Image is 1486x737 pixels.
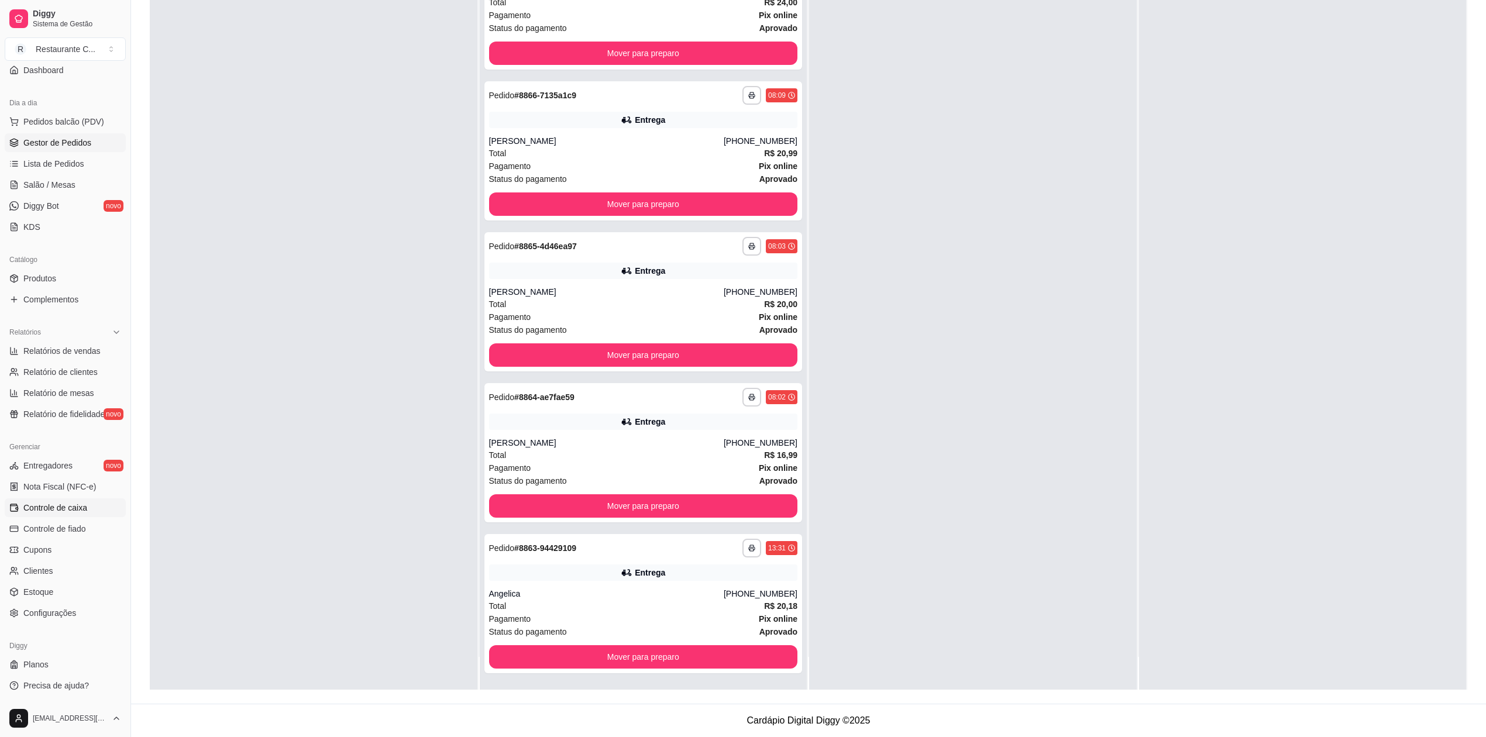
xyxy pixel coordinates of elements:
[489,192,798,216] button: Mover para preparo
[514,543,576,553] strong: # 8863-94429109
[23,680,89,691] span: Precisa de ajuda?
[764,450,797,460] strong: R$ 16,99
[5,269,126,288] a: Produtos
[489,311,531,323] span: Pagamento
[514,91,576,100] strong: # 8866-7135a1c9
[5,477,126,496] a: Nota Fiscal (NFC-e)
[489,474,567,487] span: Status do pagamento
[23,200,59,212] span: Diggy Bot
[5,676,126,695] a: Precisa de ajuda?
[768,242,786,251] div: 08:03
[5,540,126,559] a: Cupons
[5,363,126,381] a: Relatório de clientes
[23,481,96,493] span: Nota Fiscal (NFC-e)
[5,342,126,360] a: Relatórios de vendas
[23,366,98,378] span: Relatório de clientes
[489,543,515,553] span: Pedido
[5,562,126,580] a: Clientes
[23,273,56,284] span: Produtos
[759,11,797,20] strong: Pix online
[489,323,567,336] span: Status do pagamento
[489,600,507,612] span: Total
[489,42,798,65] button: Mover para preparo
[759,312,797,322] strong: Pix online
[724,286,797,298] div: [PHONE_NUMBER]
[5,519,126,538] a: Controle de fiado
[489,9,531,22] span: Pagamento
[23,544,51,556] span: Cupons
[759,325,797,335] strong: aprovado
[489,494,798,518] button: Mover para preparo
[5,37,126,61] button: Select a team
[23,565,53,577] span: Clientes
[23,116,104,128] span: Pedidos balcão (PDV)
[764,601,797,611] strong: R$ 20,18
[759,463,797,473] strong: Pix online
[5,456,126,475] a: Entregadoresnovo
[23,387,94,399] span: Relatório de mesas
[33,19,121,29] span: Sistema de Gestão
[5,154,126,173] a: Lista de Pedidos
[5,704,126,732] button: [EMAIL_ADDRESS][DOMAIN_NAME]
[23,502,87,514] span: Controle de caixa
[33,9,121,19] span: Diggy
[23,659,49,670] span: Planos
[5,498,126,517] a: Controle de caixa
[33,714,107,723] span: [EMAIL_ADDRESS][DOMAIN_NAME]
[489,160,531,173] span: Pagamento
[489,392,515,402] span: Pedido
[489,298,507,311] span: Total
[514,242,577,251] strong: # 8865-4d46ea97
[5,250,126,269] div: Catálogo
[23,158,84,170] span: Lista de Pedidos
[759,627,797,636] strong: aprovado
[489,173,567,185] span: Status do pagamento
[489,242,515,251] span: Pedido
[724,437,797,449] div: [PHONE_NUMBER]
[9,328,41,337] span: Relatórios
[724,588,797,600] div: [PHONE_NUMBER]
[489,612,531,625] span: Pagamento
[5,5,126,33] a: DiggySistema de Gestão
[15,43,26,55] span: R
[635,416,665,428] div: Entrega
[768,91,786,100] div: 08:09
[489,437,724,449] div: [PERSON_NAME]
[759,614,797,624] strong: Pix online
[635,114,665,126] div: Entrega
[5,438,126,456] div: Gerenciar
[131,704,1486,737] footer: Cardápio Digital Diggy © 2025
[489,588,724,600] div: Angelica
[635,265,665,277] div: Entrega
[5,405,126,423] a: Relatório de fidelidadenovo
[5,175,126,194] a: Salão / Mesas
[764,149,797,158] strong: R$ 20,99
[23,294,78,305] span: Complementos
[23,408,105,420] span: Relatório de fidelidade
[489,91,515,100] span: Pedido
[23,607,76,619] span: Configurações
[764,299,797,309] strong: R$ 20,00
[514,392,575,402] strong: # 8864-ae7fae59
[489,22,567,35] span: Status do pagamento
[5,655,126,674] a: Planos
[759,23,797,33] strong: aprovado
[768,392,786,402] div: 08:02
[23,586,53,598] span: Estoque
[5,112,126,131] button: Pedidos balcão (PDV)
[489,625,567,638] span: Status do pagamento
[23,137,91,149] span: Gestor de Pedidos
[5,604,126,622] a: Configurações
[5,384,126,402] a: Relatório de mesas
[489,449,507,462] span: Total
[5,94,126,112] div: Dia a dia
[36,43,95,55] div: Restaurante C ...
[5,218,126,236] a: KDS
[5,583,126,601] a: Estoque
[635,567,665,578] div: Entrega
[5,636,126,655] div: Diggy
[489,462,531,474] span: Pagamento
[489,286,724,298] div: [PERSON_NAME]
[23,64,64,76] span: Dashboard
[489,135,724,147] div: [PERSON_NAME]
